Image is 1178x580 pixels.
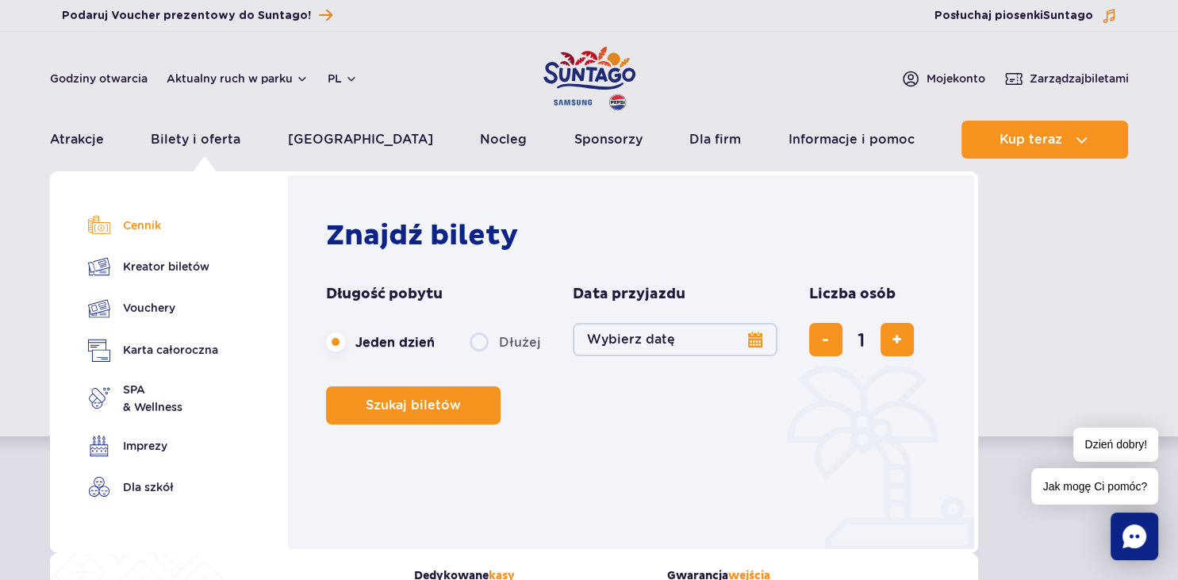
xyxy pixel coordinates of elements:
[1004,69,1129,88] a: Zarządzajbiletami
[88,255,218,278] a: Kreator biletów
[366,398,461,413] span: Szukaj biletów
[328,71,358,86] button: pl
[88,476,218,498] a: Dla szkół
[881,323,914,356] button: dodaj bilet
[123,381,182,416] span: SPA & Wellness
[689,121,741,159] a: Dla firm
[901,69,985,88] a: Mojekonto
[842,321,881,359] input: liczba biletów
[50,121,104,159] a: Atrakcje
[88,339,218,362] a: Karta całoroczna
[326,218,518,253] strong: Znajdź bilety
[88,214,218,236] a: Cennik
[927,71,985,86] span: Moje konto
[326,386,501,424] button: Szukaj biletów
[1073,428,1158,462] span: Dzień dobry!
[789,121,915,159] a: Informacje i pomoc
[1030,71,1129,86] span: Zarządzaj biletami
[167,72,309,85] button: Aktualny ruch w parku
[809,285,896,304] span: Liczba osób
[470,325,541,359] label: Dłużej
[88,435,218,457] a: Imprezy
[88,297,218,320] a: Vouchery
[326,325,435,359] label: Jeden dzień
[1111,513,1158,560] div: Chat
[574,121,643,159] a: Sponsorzy
[88,381,218,416] a: SPA& Wellness
[326,285,443,304] span: Długość pobytu
[151,121,240,159] a: Bilety i oferta
[573,285,685,304] span: Data przyjazdu
[961,121,1128,159] button: Kup teraz
[50,71,148,86] a: Godziny otwarcia
[326,285,944,424] form: Planowanie wizyty w Park of Poland
[480,121,527,159] a: Nocleg
[1000,133,1062,147] span: Kup teraz
[288,121,433,159] a: [GEOGRAPHIC_DATA]
[573,323,777,356] button: Wybierz datę
[809,323,842,356] button: usuń bilet
[1031,468,1158,505] span: Jak mogę Ci pomóc?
